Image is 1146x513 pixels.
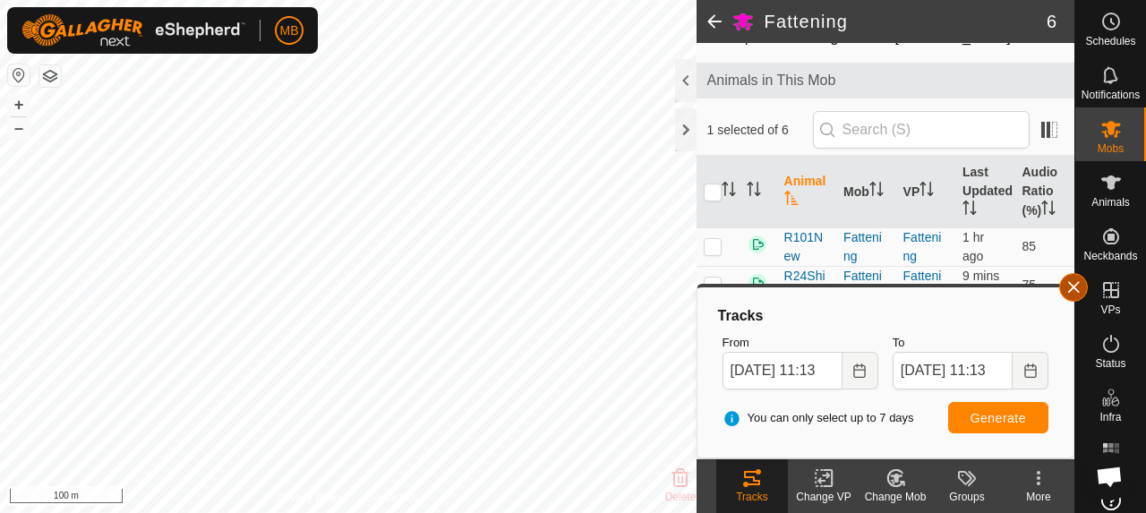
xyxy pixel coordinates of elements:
span: VPs [1100,304,1120,315]
span: Notifications [1082,90,1140,100]
span: Infra [1099,412,1121,423]
label: From [723,334,878,352]
div: More [1003,489,1074,505]
button: + [8,94,30,115]
span: Generate [971,411,1026,425]
th: Last Updated [955,156,1014,228]
a: Fattening [903,269,942,302]
a: Contact Us [365,490,418,506]
span: Schedules [1085,36,1135,47]
p-sorticon: Activate to sort [784,193,799,208]
p-sorticon: Activate to sort [919,184,934,199]
div: Tracks [715,305,1056,327]
label: To [893,334,1048,352]
input: Search (S) [813,111,1030,149]
span: Heatmap [1089,466,1133,476]
button: Map Layers [39,65,61,87]
div: Fattening [843,228,888,266]
th: Animal [777,156,836,228]
button: Choose Date [1013,352,1048,389]
img: Gallagher Logo [21,14,245,47]
img: returning on [747,272,768,294]
button: Reset Map [8,64,30,86]
h2: Fattening [765,11,1047,32]
span: MB [280,21,299,40]
div: Open chat [1085,452,1133,500]
span: Animals [1091,197,1130,208]
div: Fattening [843,267,888,304]
th: Mob [836,156,895,228]
button: Generate [948,402,1048,433]
p-sorticon: Activate to sort [962,203,977,218]
span: Neckbands [1083,251,1137,261]
span: 1 selected of 6 [707,121,813,140]
p-sorticon: Activate to sort [1041,203,1056,218]
div: Tracks [716,489,788,505]
div: Groups [931,489,1003,505]
div: Change VP [788,489,859,505]
a: Fattening [903,230,942,263]
span: 75 [1022,278,1036,292]
p-sorticon: Activate to sort [722,184,736,199]
span: You can only select up to 7 days [723,409,914,427]
span: Mobs [1098,143,1124,154]
span: R101New [784,228,829,266]
p-sorticon: Activate to sort [747,184,761,199]
span: 9 Oct 2025, 11:03 am [962,269,999,302]
button: Choose Date [842,352,878,389]
span: Status [1095,358,1125,369]
p-sorticon: Activate to sort [869,184,884,199]
a: Privacy Policy [278,490,345,506]
span: 85 [1022,239,1036,253]
div: Change Mob [859,489,931,505]
span: Animals in This Mob [707,70,1064,91]
span: 6 [1047,8,1056,35]
button: – [8,117,30,139]
th: Audio Ratio (%) [1014,156,1074,228]
img: returning on [747,234,768,255]
span: R24Shirley [784,267,829,304]
th: VP [896,156,955,228]
span: 9 Oct 2025, 10:03 am [962,230,984,263]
